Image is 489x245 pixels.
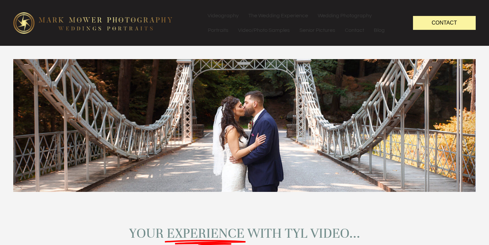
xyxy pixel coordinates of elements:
[313,8,376,23] a: Wedding Photography
[167,225,244,242] span: experience
[413,16,476,30] a: Contact
[13,12,173,34] img: logo-edit1
[203,8,399,38] nav: Menu
[203,23,233,38] a: Portraits
[129,225,164,242] span: Your
[233,23,294,38] a: Video/Photo Samples
[244,8,313,23] a: The Wedding Experience
[247,225,360,242] span: with TYL Video...
[203,8,243,23] a: Videography
[432,20,457,26] span: Contact
[340,23,369,38] a: Contact
[295,23,340,38] a: Senior Pictures
[369,23,389,38] a: Blog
